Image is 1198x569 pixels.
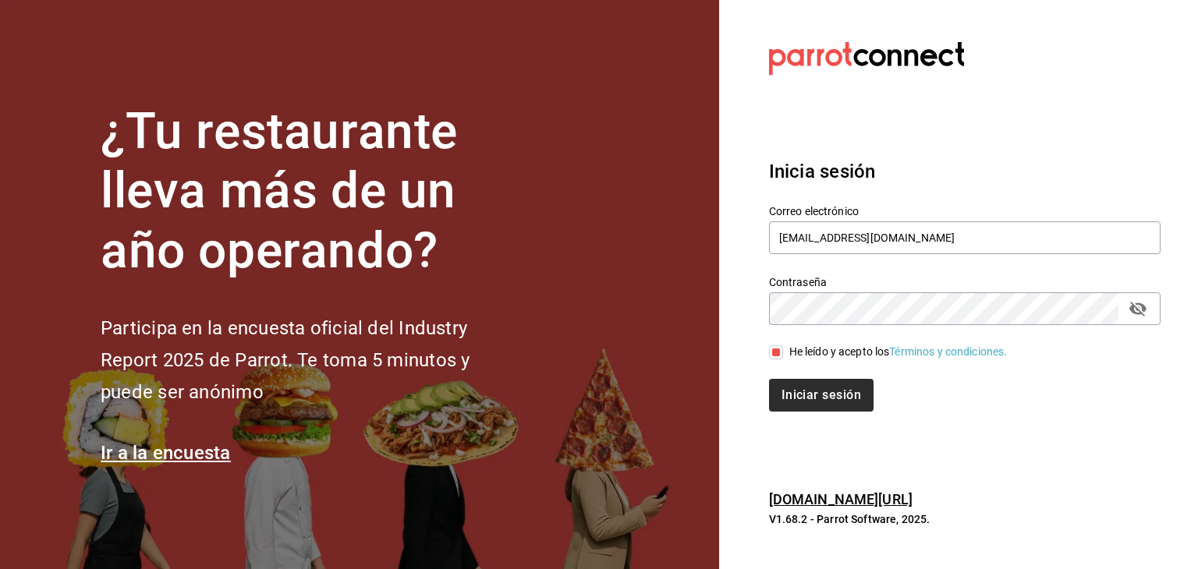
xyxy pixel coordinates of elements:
h1: ¿Tu restaurante lleva más de un año operando? [101,102,522,281]
a: Ir a la encuesta [101,442,231,464]
button: Iniciar sesión [769,379,874,412]
button: passwordField [1125,295,1151,322]
h3: Inicia sesión [769,157,1161,186]
label: Correo electrónico [769,205,1161,216]
div: He leído y acepto los [789,344,1008,360]
a: Términos y condiciones. [889,345,1007,358]
a: [DOMAIN_NAME][URL] [769,491,913,507]
label: Contraseña [769,276,1161,287]
h2: Participa en la encuesta oficial del Industry Report 2025 de Parrot. Te toma 5 minutos y puede se... [101,313,522,408]
p: V1.68.2 - Parrot Software, 2025. [769,511,1161,527]
input: Ingresa tu correo electrónico [769,221,1161,254]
